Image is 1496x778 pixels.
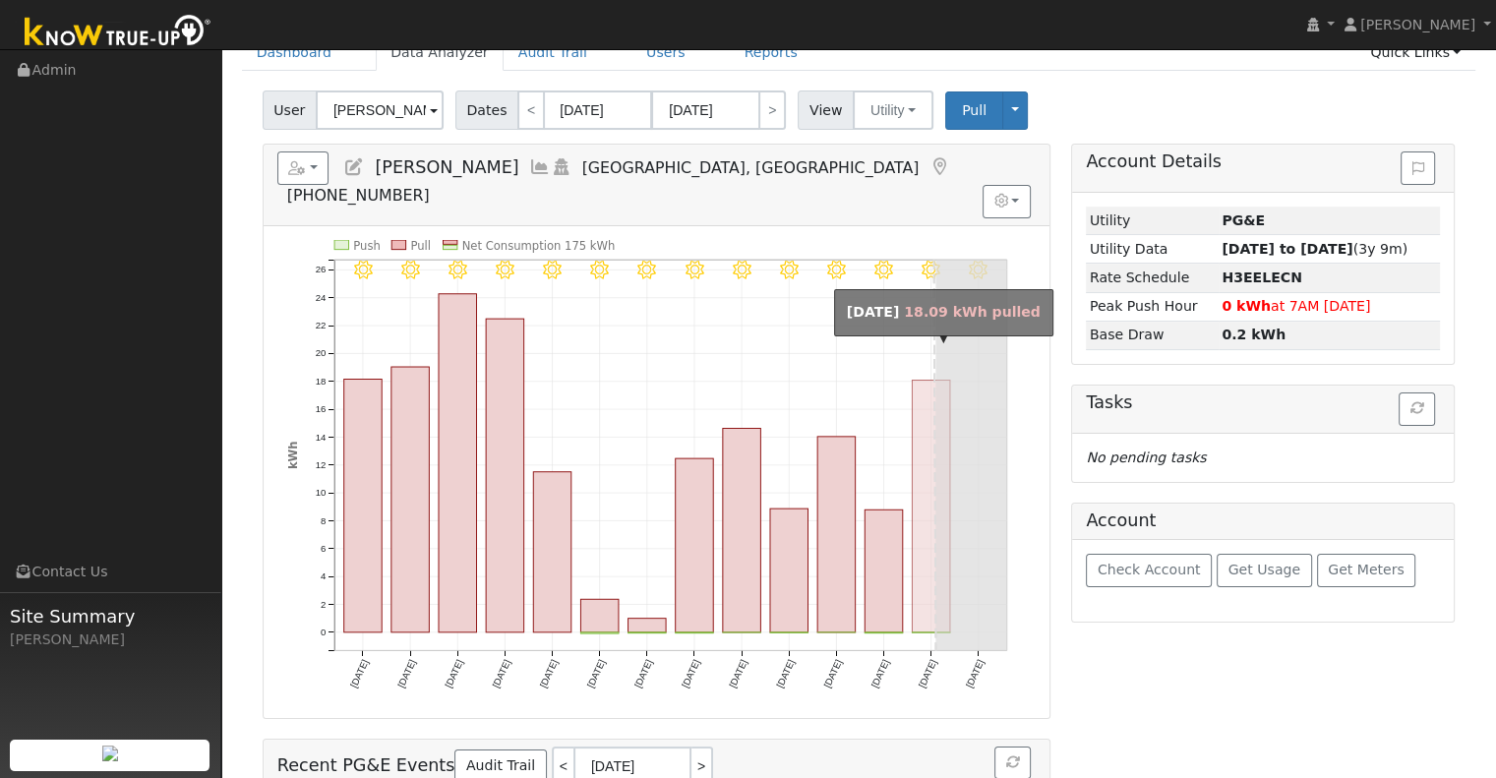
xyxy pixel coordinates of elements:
[529,157,551,177] a: Multi-Series Graph
[10,603,210,629] span: Site Summary
[1086,151,1440,172] h5: Account Details
[543,261,562,279] i: 8/03 - Clear
[964,658,987,689] text: [DATE]
[400,261,419,279] i: 7/31 - Clear
[315,320,326,330] text: 22
[821,658,844,689] text: [DATE]
[770,632,808,633] rect: onclick=""
[727,658,749,689] text: [DATE]
[780,261,799,279] i: 8/08 - Clear
[628,619,666,632] rect: onclick=""
[1222,212,1265,228] strong: ID: 13468902, authorized: 12/20/23
[461,238,615,252] text: Net Consumption 175 kWh
[580,632,619,633] rect: onclick=""
[343,157,365,177] a: Edit User (14373)
[1086,392,1440,413] h5: Tasks
[315,347,326,358] text: 20
[1317,554,1416,587] button: Get Meters
[490,658,512,689] text: [DATE]
[1355,34,1475,71] a: Quick Links
[676,458,714,632] rect: onclick=""
[847,304,900,320] strong: [DATE]
[1086,292,1218,321] td: Peak Push Hour
[922,261,940,279] i: 8/11 - Clear
[817,437,856,632] rect: onclick=""
[321,599,326,610] text: 2
[590,261,609,279] i: 8/04 - MostlyClear
[865,632,903,633] rect: onclick=""
[551,157,572,177] a: Login As (last 08/04/2025 8:35:06 AM)
[904,304,1041,320] span: 18.09 kWh pulled
[321,570,327,581] text: 4
[391,367,430,632] rect: onclick=""
[723,428,761,631] rect: onclick=""
[874,261,893,279] i: 8/10 - Clear
[1086,510,1156,530] h5: Account
[315,376,326,387] text: 18
[315,431,326,442] text: 14
[1219,292,1441,321] td: at 7AM [DATE]
[15,11,221,55] img: Know True-Up
[504,34,602,71] a: Audit Trail
[315,403,326,414] text: 16
[263,90,317,130] span: User
[10,629,210,650] div: [PERSON_NAME]
[439,294,477,632] rect: onclick=""
[1086,449,1206,465] i: No pending tasks
[315,264,326,274] text: 26
[496,261,514,279] i: 8/02 - Clear
[733,261,751,279] i: 8/07 - Clear
[376,34,504,71] a: Data Analyzer
[632,658,655,689] text: [DATE]
[517,90,545,130] a: <
[1086,321,1218,349] td: Base Draw
[1086,554,1212,587] button: Check Account
[962,102,987,118] span: Pull
[1098,562,1201,577] span: Check Account
[770,509,808,632] rect: onclick=""
[533,472,571,632] rect: onclick=""
[680,658,702,689] text: [DATE]
[343,379,382,631] rect: onclick=""
[348,658,371,689] text: [DATE]
[853,90,933,130] button: Utility
[315,292,326,303] text: 24
[1399,392,1435,426] button: Refresh
[580,599,619,632] rect: onclick=""
[912,380,950,631] rect: onclick=""
[1328,562,1405,577] span: Get Meters
[353,261,372,279] i: 7/30 - Clear
[242,34,347,71] a: Dashboard
[865,509,903,632] rect: onclick=""
[628,632,666,633] rect: onclick=""
[676,632,714,633] rect: onclick=""
[1222,241,1407,257] span: (3y 9m)
[1228,562,1300,577] span: Get Usage
[287,186,430,205] span: [PHONE_NUMBER]
[455,90,518,130] span: Dates
[316,90,444,130] input: Select a User
[827,261,846,279] i: 8/09 - Clear
[321,627,326,637] text: 0
[582,158,920,177] span: [GEOGRAPHIC_DATA], [GEOGRAPHIC_DATA]
[928,157,950,177] a: Map
[631,34,700,71] a: Users
[1217,554,1312,587] button: Get Usage
[285,441,299,469] text: kWh
[1222,241,1352,257] strong: [DATE] to [DATE]
[315,487,326,498] text: 10
[486,319,524,632] rect: onclick=""
[1086,235,1218,264] td: Utility Data
[1222,269,1302,285] strong: K
[375,157,518,177] span: [PERSON_NAME]
[1086,264,1218,292] td: Rate Schedule
[584,658,607,689] text: [DATE]
[449,261,467,279] i: 8/01 - Clear
[1360,17,1475,32] span: [PERSON_NAME]
[102,746,118,761] img: retrieve
[730,34,812,71] a: Reports
[321,514,326,525] text: 8
[1401,151,1435,185] button: Issue History
[315,459,326,470] text: 12
[868,658,891,689] text: [DATE]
